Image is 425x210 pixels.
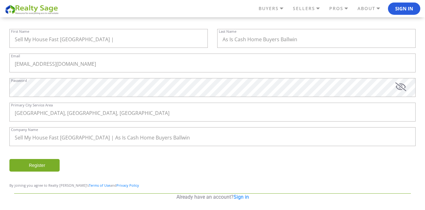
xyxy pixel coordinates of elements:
[11,79,27,82] label: Password
[116,183,139,188] a: Privacy Policy
[356,3,388,14] a: ABOUT
[388,3,420,15] button: Sign In
[9,183,139,188] span: By joining you agree to Realty [PERSON_NAME]’s and
[328,3,356,14] a: PROS
[11,128,38,131] label: Company Name
[14,194,411,201] p: Already have an account?
[234,194,249,200] a: Sign in
[89,183,110,188] a: Terms of Use
[257,3,291,14] a: BUYERS
[11,103,53,107] label: Primary City Service Area
[291,3,328,14] a: SELLERS
[11,54,20,58] label: Email
[219,30,236,33] label: Last Name
[5,4,61,15] img: REALTY SAGE
[9,159,60,172] input: Register
[11,30,29,33] label: First Name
